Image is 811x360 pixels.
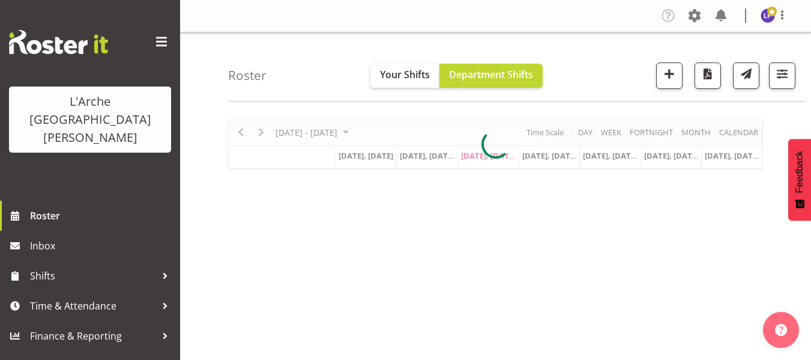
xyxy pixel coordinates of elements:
button: Filter Shifts [769,63,795,89]
span: Shifts [30,267,156,285]
span: Department Shifts [449,68,533,81]
img: lydia-peters9732.jpg [761,8,775,23]
span: Your Shifts [380,68,430,81]
span: Time & Attendance [30,297,156,315]
img: Rosterit website logo [9,30,108,54]
div: L'Arche [GEOGRAPHIC_DATA][PERSON_NAME] [21,93,159,147]
img: help-xxl-2.png [775,324,787,336]
h4: Roster [228,69,267,82]
span: Finance & Reporting [30,327,156,345]
span: Roster [30,207,174,225]
button: Add a new shift [656,63,683,89]
span: Feedback [794,151,805,193]
button: Department Shifts [439,64,543,88]
button: Feedback - Show survey [788,139,811,221]
span: Inbox [30,237,174,255]
button: Download a PDF of the roster according to the set date range. [695,63,721,89]
button: Your Shifts [370,64,439,88]
button: Send a list of all shifts for the selected filtered period to all rostered employees. [733,63,759,89]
